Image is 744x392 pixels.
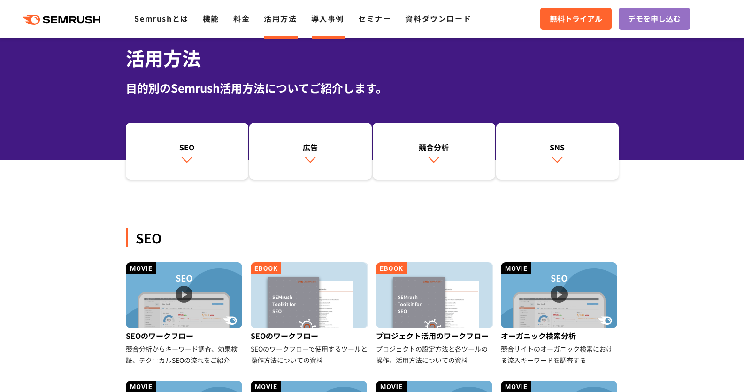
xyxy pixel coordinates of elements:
a: プロジェクト活用のワークフロー プロジェクトの設定方法と各ツールの操作、活用方法についての資料 [376,262,494,366]
div: 競合サイトのオーガニック検索における流入キーワードを調査する [501,343,619,366]
a: 活用方法 [264,13,297,24]
div: SEOのワークフローで使用するツールと操作方法についての資料 [251,343,368,366]
div: SNS [501,141,614,153]
a: 機能 [203,13,219,24]
a: Semrushとは [134,13,188,24]
a: 料金 [233,13,250,24]
span: 無料トライアル [550,13,602,25]
a: デモを申し込む [619,8,690,30]
div: 広告 [254,141,367,153]
div: 競合分析からキーワード調査、効果検証、テクニカルSEOの流れをご紹介 [126,343,244,366]
a: SEO [126,123,248,180]
div: オーガニック検索分析 [501,328,619,343]
div: SEO [126,228,619,247]
div: 目的別のSemrush活用方法についてご紹介します。 [126,79,619,96]
h1: 活用方法 [126,44,619,72]
span: デモを申し込む [628,13,681,25]
div: プロジェクト活用のワークフロー [376,328,494,343]
a: セミナー [358,13,391,24]
a: 広告 [249,123,372,180]
a: SNS [496,123,619,180]
a: 競合分析 [373,123,495,180]
a: SEOのワークフロー SEOのワークフローで使用するツールと操作方法についての資料 [251,262,368,366]
div: プロジェクトの設定方法と各ツールの操作、活用方法についての資料 [376,343,494,366]
div: SEOのワークフロー [251,328,368,343]
a: 無料トライアル [540,8,612,30]
a: 資料ダウンロード [405,13,471,24]
a: 導入事例 [311,13,344,24]
a: オーガニック検索分析 競合サイトのオーガニック検索における流入キーワードを調査する [501,262,619,366]
div: 競合分析 [377,141,491,153]
div: SEOのワークフロー [126,328,244,343]
a: SEOのワークフロー 競合分析からキーワード調査、効果検証、テクニカルSEOの流れをご紹介 [126,262,244,366]
div: SEO [130,141,244,153]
